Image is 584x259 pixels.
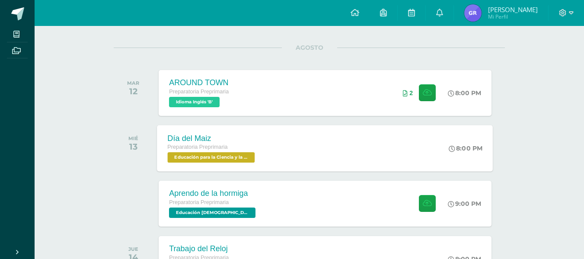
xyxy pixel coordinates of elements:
span: Educación para la Ciencia y la Ciudadanía 'B' [168,152,255,163]
span: Preparatoria Preprimaria [169,199,229,205]
span: [PERSON_NAME] [488,5,538,14]
div: AROUND TOWN [169,78,229,87]
span: 2 [409,90,413,96]
span: Idioma Inglés 'B' [169,97,220,107]
div: 12 [127,86,139,96]
div: Trabajo del Reloj [169,244,258,253]
div: Aprendo de la hormiga [169,189,258,198]
div: Archivos entregados [403,90,413,96]
div: MIÉ [128,135,138,141]
span: Educación Cristiana 'B' [169,208,255,218]
div: 13 [128,141,138,152]
div: JUE [128,246,138,252]
div: 8:00 PM [448,89,481,97]
div: Día del Maiz [168,134,257,143]
div: 8:00 PM [449,144,483,152]
div: 9:00 PM [448,200,481,208]
span: Mi Perfil [488,13,538,20]
span: AGOSTO [282,44,337,51]
div: MAR [127,80,139,86]
span: Preparatoria Preprimaria [169,89,229,95]
img: dc17873d6b7f57b98a6963bc16647949.png [464,4,482,22]
span: Preparatoria Preprimaria [168,144,228,150]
